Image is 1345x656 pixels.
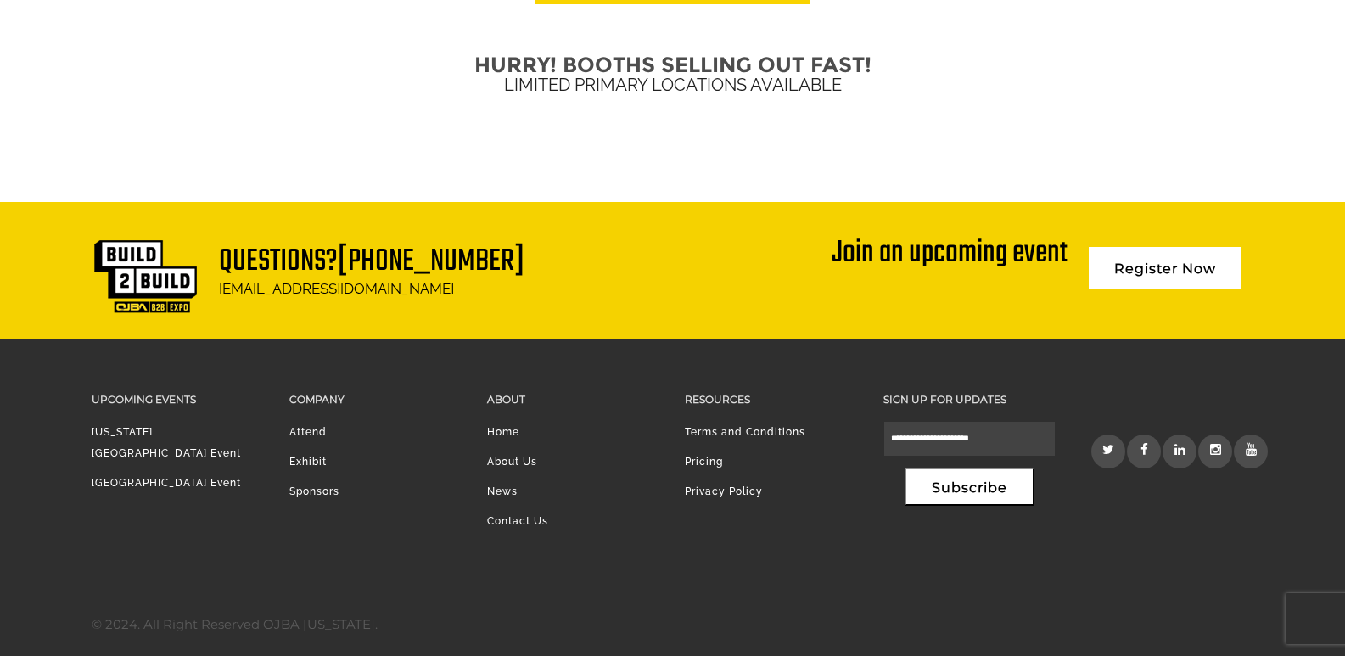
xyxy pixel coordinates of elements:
[22,257,310,508] textarea: Type your message and click 'Submit'
[92,426,241,459] a: [US_STATE][GEOGRAPHIC_DATA] Event
[685,390,857,409] h3: Resources
[219,247,524,277] h1: Questions?
[22,157,310,194] input: Enter your last name
[338,238,524,286] a: [PHONE_NUMBER]
[883,390,1056,409] h3: Sign up for updates
[905,468,1034,506] button: Subscribe
[487,515,548,527] a: Contact Us
[289,456,327,468] a: Exhibit
[22,207,310,244] input: Enter your email address
[685,456,723,468] a: Pricing
[685,426,805,438] a: Terms and Conditions
[92,70,1254,100] p: LIMITED PRIMARY LOCATIONS AVAILABLE
[219,280,454,297] a: [EMAIL_ADDRESS][DOMAIN_NAME]
[487,456,537,468] a: About Us
[685,485,763,497] a: Privacy Policy
[88,95,285,117] div: Leave a message
[289,390,462,409] h3: Company
[832,238,1068,269] div: Join an upcoming event
[92,477,241,489] a: [GEOGRAPHIC_DATA] Event
[92,59,1254,70] h2: HURRY! BOOTHS SELLING OUT FAST!
[92,390,264,409] h3: Upcoming Events
[1089,247,1241,289] a: Register Now
[249,523,308,546] em: Submit
[289,485,339,497] a: Sponsors
[278,8,319,49] div: Minimize live chat window
[487,485,518,497] a: News
[487,426,519,438] a: Home
[289,426,327,438] a: Attend
[487,390,659,409] h3: About
[92,614,378,636] div: © 2024. All Right Reserved OJBA [US_STATE].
